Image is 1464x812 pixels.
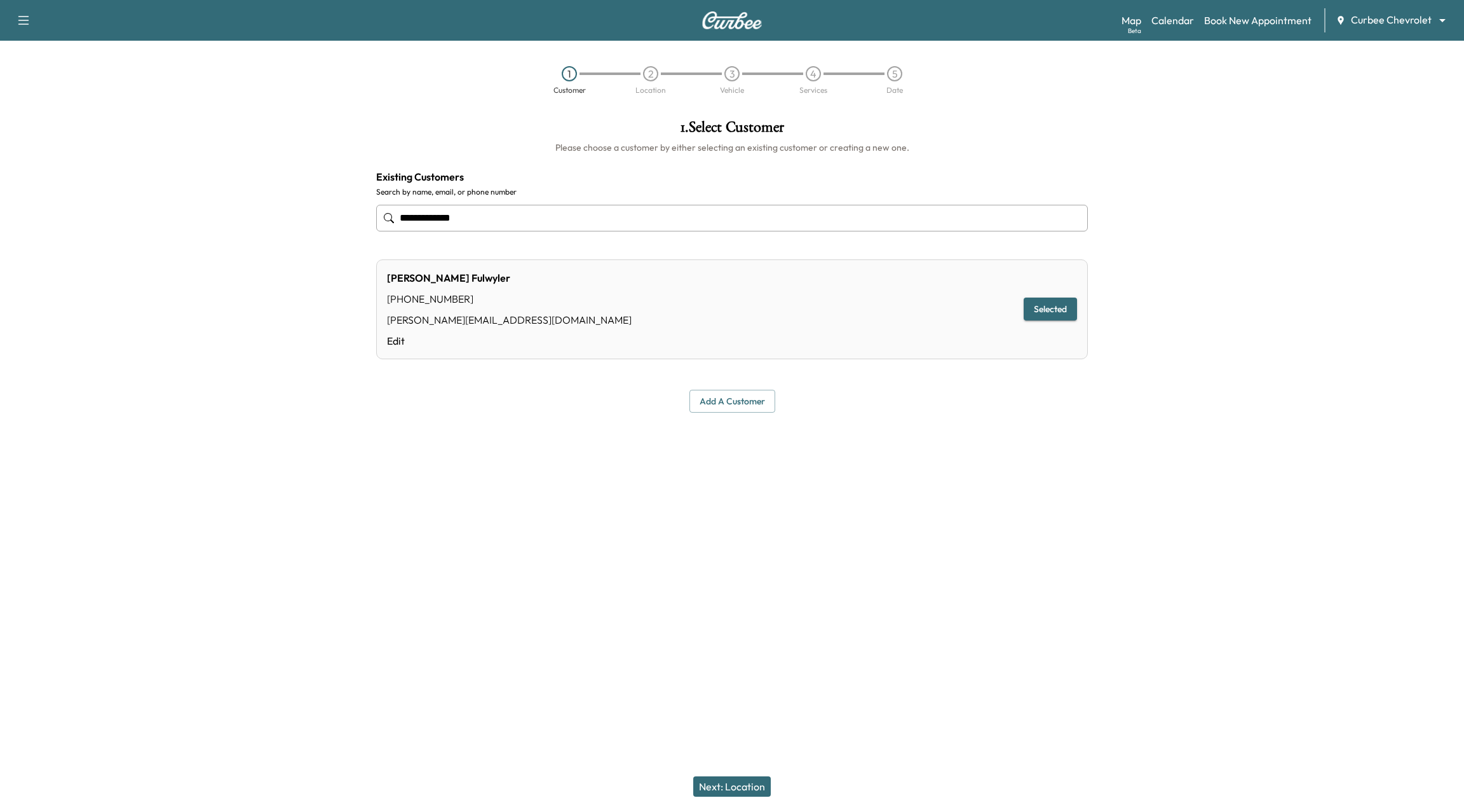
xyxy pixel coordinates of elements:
[387,291,632,306] div: [PHONE_NUMBER]
[693,776,771,797] button: Next: Location
[387,333,632,348] a: Edit
[376,169,1088,184] h4: Existing Customers
[1128,26,1141,36] div: Beta
[1024,298,1077,321] button: Selected
[553,86,586,94] div: Customer
[1204,13,1311,28] a: Book New Appointment
[387,312,632,327] div: [PERSON_NAME][EMAIL_ADDRESS][DOMAIN_NAME]
[1351,13,1432,27] span: Curbee Chevrolet
[562,66,577,81] div: 1
[1122,13,1141,28] a: MapBeta
[886,86,903,94] div: Date
[376,120,1088,141] h1: 1 . Select Customer
[701,11,762,29] img: Curbee Logo
[376,187,1088,197] label: Search by name, email, or phone number
[1151,13,1194,28] a: Calendar
[387,270,632,286] div: [PERSON_NAME] Fulwyler
[689,390,775,413] button: Add a customer
[635,86,666,94] div: Location
[720,86,744,94] div: Vehicle
[799,86,827,94] div: Services
[376,141,1088,154] h6: Please choose a customer by either selecting an existing customer or creating a new one.
[724,66,740,81] div: 3
[643,66,658,81] div: 2
[887,66,902,81] div: 5
[806,66,821,81] div: 4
